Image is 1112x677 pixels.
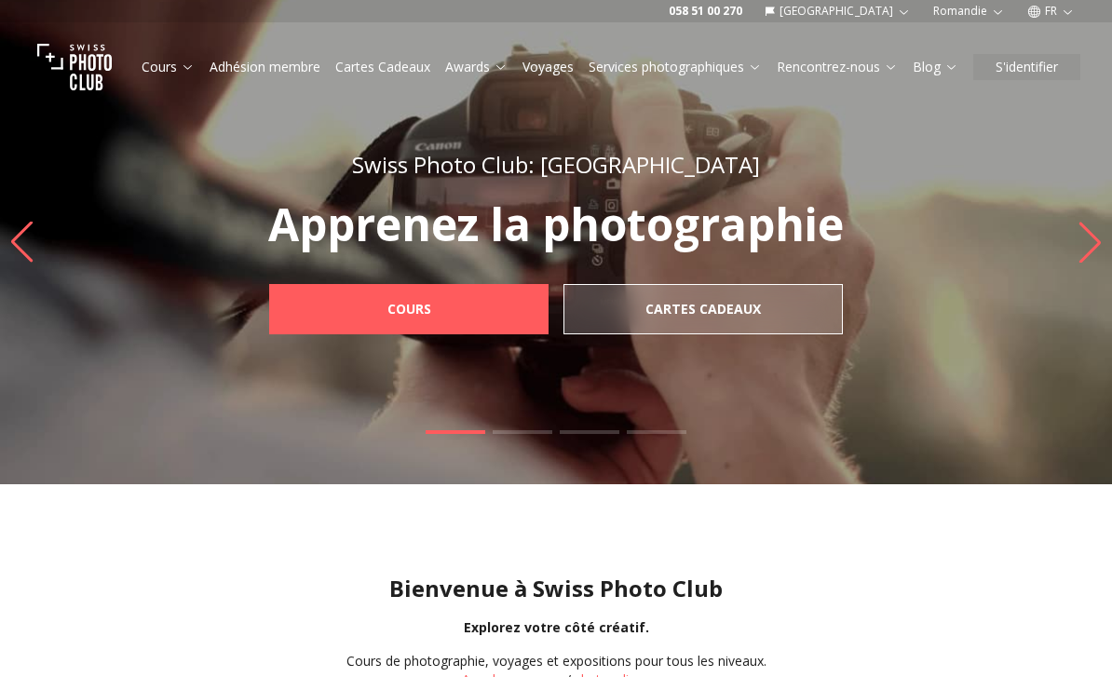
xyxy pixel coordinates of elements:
p: Apprenez la photographie [228,202,884,247]
button: Awards [438,54,515,80]
button: Voyages [515,54,581,80]
a: 058 51 00 270 [669,4,742,19]
div: Cours de photographie, voyages et expositions pour tous les niveaux. [346,652,766,670]
button: Cartes Cadeaux [328,54,438,80]
a: Cartes Cadeaux [563,284,843,334]
span: Swiss Photo Club: [GEOGRAPHIC_DATA] [352,149,760,180]
button: S'identifier [973,54,1080,80]
a: Blog [913,58,958,76]
a: Awards [445,58,508,76]
a: Voyages [522,58,574,76]
h1: Bienvenue à Swiss Photo Club [15,574,1097,603]
button: Blog [905,54,966,80]
b: Cours [387,300,431,318]
button: Cours [134,54,202,80]
a: Adhésion membre [210,58,320,76]
a: Rencontrez-nous [777,58,898,76]
img: Swiss photo club [37,30,112,104]
a: Services photographiques [589,58,762,76]
a: Cours [269,284,549,334]
div: Explorez votre côté créatif. [15,618,1097,637]
a: Cours [142,58,195,76]
a: Cartes Cadeaux [335,58,430,76]
button: Services photographiques [581,54,769,80]
button: Adhésion membre [202,54,328,80]
button: Rencontrez-nous [769,54,905,80]
b: Cartes Cadeaux [645,300,761,318]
